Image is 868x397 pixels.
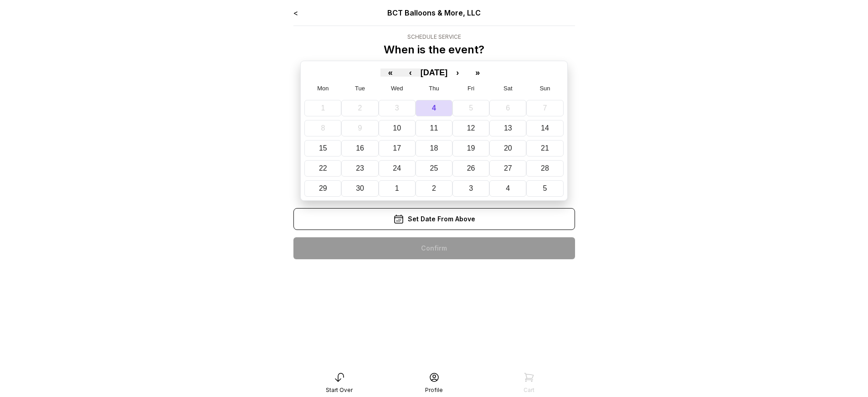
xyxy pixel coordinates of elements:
abbr: October 2, 2025 [432,184,436,192]
button: September 9, 2025 [341,120,378,136]
abbr: September 30, 2025 [356,184,364,192]
button: September 21, 2025 [526,140,563,157]
button: September 27, 2025 [489,160,526,177]
button: September 11, 2025 [416,120,452,136]
button: September 13, 2025 [489,120,526,136]
abbr: Monday [317,85,329,92]
abbr: September 22, 2025 [319,164,327,172]
button: September 22, 2025 [304,160,341,177]
button: September 10, 2025 [379,120,416,136]
button: [DATE] [421,68,448,77]
abbr: September 4, 2025 [432,104,436,112]
div: Start Over [326,387,353,394]
abbr: September 9, 2025 [358,124,362,132]
abbr: Thursday [429,85,439,92]
div: BCT Balloons & More, LLC [349,7,519,18]
div: Cart [524,387,534,394]
abbr: October 5, 2025 [543,184,547,192]
button: September 4, 2025 [416,100,452,116]
button: September 12, 2025 [452,120,489,136]
button: September 29, 2025 [304,180,341,197]
abbr: September 8, 2025 [321,124,325,132]
button: September 25, 2025 [416,160,452,177]
button: › [447,68,467,77]
button: September 7, 2025 [526,100,563,116]
abbr: Sunday [539,85,550,92]
abbr: September 20, 2025 [504,144,512,152]
button: September 17, 2025 [379,140,416,157]
button: September 5, 2025 [452,100,489,116]
abbr: Saturday [503,85,513,92]
abbr: October 3, 2025 [469,184,473,192]
abbr: October 1, 2025 [395,184,399,192]
abbr: September 21, 2025 [541,144,549,152]
abbr: September 2, 2025 [358,104,362,112]
button: October 3, 2025 [452,180,489,197]
button: September 15, 2025 [304,140,341,157]
button: September 2, 2025 [341,100,378,116]
button: September 28, 2025 [526,160,563,177]
button: October 4, 2025 [489,180,526,197]
abbr: September 6, 2025 [506,104,510,112]
abbr: September 24, 2025 [393,164,401,172]
button: September 26, 2025 [452,160,489,177]
abbr: September 19, 2025 [467,144,475,152]
abbr: September 15, 2025 [319,144,327,152]
abbr: September 7, 2025 [543,104,547,112]
button: September 16, 2025 [341,140,378,157]
abbr: September 13, 2025 [504,124,512,132]
abbr: September 18, 2025 [430,144,438,152]
abbr: September 16, 2025 [356,144,364,152]
abbr: Friday [467,85,474,92]
button: September 3, 2025 [379,100,416,116]
abbr: September 11, 2025 [430,124,438,132]
abbr: September 1, 2025 [321,104,325,112]
abbr: September 29, 2025 [319,184,327,192]
button: September 18, 2025 [416,140,452,157]
button: September 19, 2025 [452,140,489,157]
abbr: September 27, 2025 [504,164,512,172]
button: October 1, 2025 [379,180,416,197]
a: < [293,8,298,17]
button: October 2, 2025 [416,180,452,197]
button: September 20, 2025 [489,140,526,157]
abbr: September 14, 2025 [541,124,549,132]
abbr: September 10, 2025 [393,124,401,132]
p: When is the event? [384,42,484,57]
abbr: September 5, 2025 [469,104,473,112]
abbr: October 4, 2025 [506,184,510,192]
abbr: September 25, 2025 [430,164,438,172]
button: September 23, 2025 [341,160,378,177]
abbr: September 17, 2025 [393,144,401,152]
abbr: September 23, 2025 [356,164,364,172]
button: ‹ [401,68,421,77]
abbr: September 26, 2025 [467,164,475,172]
button: « [380,68,401,77]
button: September 14, 2025 [526,120,563,136]
abbr: Tuesday [355,85,365,92]
abbr: September 12, 2025 [467,124,475,132]
button: » [467,68,488,77]
button: September 24, 2025 [379,160,416,177]
abbr: September 28, 2025 [541,164,549,172]
abbr: Wednesday [391,85,403,92]
button: October 5, 2025 [526,180,563,197]
button: September 6, 2025 [489,100,526,116]
div: Schedule Service [384,33,484,41]
div: Set Date From Above [293,208,575,230]
div: Profile [425,387,443,394]
button: September 8, 2025 [304,120,341,136]
button: September 30, 2025 [341,180,378,197]
abbr: September 3, 2025 [395,104,399,112]
button: September 1, 2025 [304,100,341,116]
